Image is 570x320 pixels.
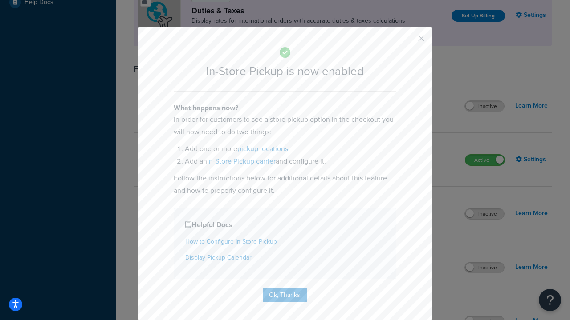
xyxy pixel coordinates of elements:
li: Add one or more . [185,143,396,155]
h4: What happens now? [174,103,396,113]
li: Add an and configure it. [185,155,396,168]
a: In-Store Pickup carrier [207,156,276,166]
h2: In-Store Pickup is now enabled [174,65,396,78]
p: Follow the instructions below for additional details about this feature and how to properly confi... [174,172,396,197]
a: How to Configure In-Store Pickup [185,237,277,246]
h4: Helpful Docs [185,220,385,230]
a: Display Pickup Calendar [185,253,252,262]
button: Ok, Thanks! [263,288,307,302]
a: pickup locations [237,144,288,154]
p: In order for customers to see a store pickup option in the checkout you will now need to do two t... [174,113,396,138]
